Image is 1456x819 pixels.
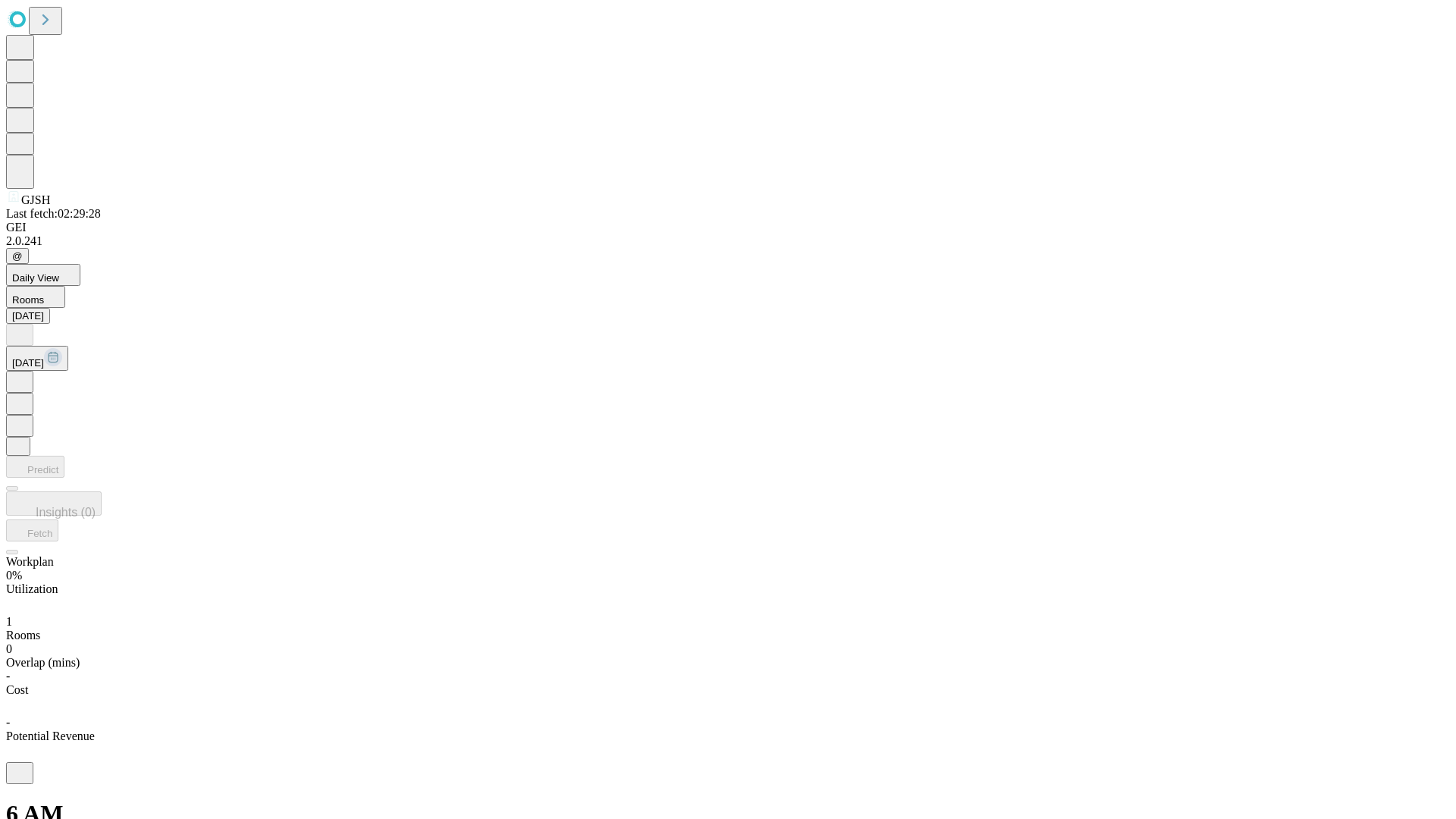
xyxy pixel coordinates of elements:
span: 1 [6,615,12,628]
span: Daily View [12,272,59,284]
button: [DATE] [6,308,50,324]
div: GEI [6,221,1450,234]
span: Workplan [6,555,54,568]
span: @ [12,250,23,262]
span: 0 [6,642,12,655]
span: Overlap (mins) [6,656,80,669]
div: 2.0.241 [6,234,1450,248]
button: Predict [6,456,64,478]
button: [DATE] [6,346,68,371]
span: Insights (0) [36,506,96,519]
span: Utilization [6,582,58,595]
button: Fetch [6,519,58,541]
span: Cost [6,683,28,696]
span: Last fetch: 02:29:28 [6,207,101,220]
button: Insights (0) [6,491,102,516]
span: - [6,670,10,682]
span: Potential Revenue [6,730,95,742]
span: Rooms [6,629,40,642]
button: @ [6,248,29,264]
span: GJSH [21,193,50,206]
span: [DATE] [12,357,44,369]
button: Daily View [6,264,80,286]
button: Rooms [6,286,65,308]
span: - [6,716,10,729]
span: 0% [6,569,22,582]
span: Rooms [12,294,44,306]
